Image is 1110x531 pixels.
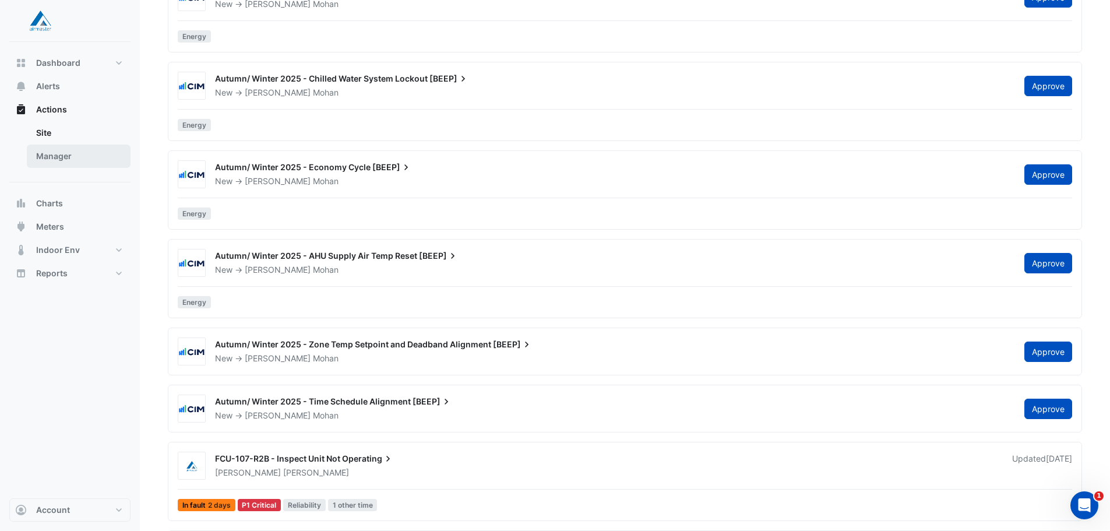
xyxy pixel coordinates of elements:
button: Indoor Env [9,238,131,262]
span: Charts [36,198,63,209]
button: Charts [9,192,131,215]
span: Mohan [313,87,339,99]
span: [PERSON_NAME] [245,410,311,420]
button: Actions [9,98,131,121]
button: Alerts [9,75,131,98]
img: CIM [178,346,205,358]
button: Approve [1024,399,1072,419]
span: Energy [178,30,211,43]
app-icon: Reports [15,268,27,279]
img: CIM [178,169,205,181]
span: Meters [36,221,64,233]
img: Airmaster Australia [178,460,205,472]
span: Energy [178,119,211,131]
div: Updated [1012,453,1072,479]
button: Approve [1024,164,1072,185]
span: Mohan [313,175,339,187]
button: Approve [1024,342,1072,362]
span: Approve [1032,170,1065,180]
span: Approve [1032,347,1065,357]
app-icon: Meters [15,221,27,233]
span: -> [235,265,242,275]
span: Actions [36,104,67,115]
app-icon: Dashboard [15,57,27,69]
button: Meters [9,215,131,238]
span: Energy [178,296,211,308]
span: [BEEP] [413,396,452,407]
span: Autumn/ Winter 2025 - Time Schedule Alignment [215,396,411,406]
button: Reports [9,262,131,285]
span: Reliability [283,499,326,511]
span: Autumn/ Winter 2025 - Economy Cycle [215,162,371,172]
span: -> [235,176,242,186]
span: 1 [1094,491,1104,501]
span: Autumn/ Winter 2025 - Chilled Water System Lockout [215,73,428,83]
span: [PERSON_NAME] [245,176,311,186]
button: Approve [1024,253,1072,273]
app-icon: Actions [15,104,27,115]
span: Thu 02-Oct-2025 11:01 AEST [1046,453,1072,463]
span: Mohan [313,410,339,421]
span: [PERSON_NAME] [245,87,311,97]
app-icon: Charts [15,198,27,209]
span: -> [235,353,242,363]
span: New [215,410,232,420]
span: Autumn/ Winter 2025 - Zone Temp Setpoint and Deadband Alignment [215,339,491,349]
span: [PERSON_NAME] [283,467,349,479]
img: CIM [178,80,205,92]
span: Approve [1032,258,1065,268]
span: Mohan [313,264,339,276]
span: Alerts [36,80,60,92]
span: 2 days [208,502,231,509]
iframe: Intercom live chat [1070,491,1098,519]
span: Mohan [313,353,339,364]
span: New [215,353,232,363]
span: [PERSON_NAME] [215,467,281,477]
div: P1 Critical [238,499,281,511]
span: Autumn/ Winter 2025 - AHU Supply Air Temp Reset [215,251,417,261]
app-icon: Alerts [15,80,27,92]
span: New [215,87,232,97]
span: -> [235,410,242,420]
div: Actions [9,121,131,173]
span: -> [235,87,242,97]
span: In fault [178,499,235,511]
span: [BEEP] [493,339,533,350]
a: Site [27,121,131,145]
span: FCU-107-R2B - Inspect Unit Not [215,453,340,463]
span: 1 other time [328,499,378,511]
span: Account [36,504,70,516]
button: Approve [1024,76,1072,96]
span: Dashboard [36,57,80,69]
span: Reports [36,268,68,279]
span: Approve [1032,404,1065,414]
app-icon: Indoor Env [15,244,27,256]
span: [BEEP] [429,73,469,85]
span: Approve [1032,81,1065,91]
a: Manager [27,145,131,168]
img: Company Logo [14,9,66,33]
button: Account [9,498,131,522]
span: Indoor Env [36,244,80,256]
span: [BEEP] [372,161,412,173]
img: CIM [178,258,205,269]
span: [PERSON_NAME] [245,353,311,363]
span: [BEEP] [419,250,459,262]
button: Dashboard [9,51,131,75]
span: Operating [342,453,394,465]
span: New [215,176,232,186]
img: CIM [178,403,205,415]
span: [PERSON_NAME] [245,265,311,275]
span: Energy [178,208,211,220]
span: New [215,265,232,275]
